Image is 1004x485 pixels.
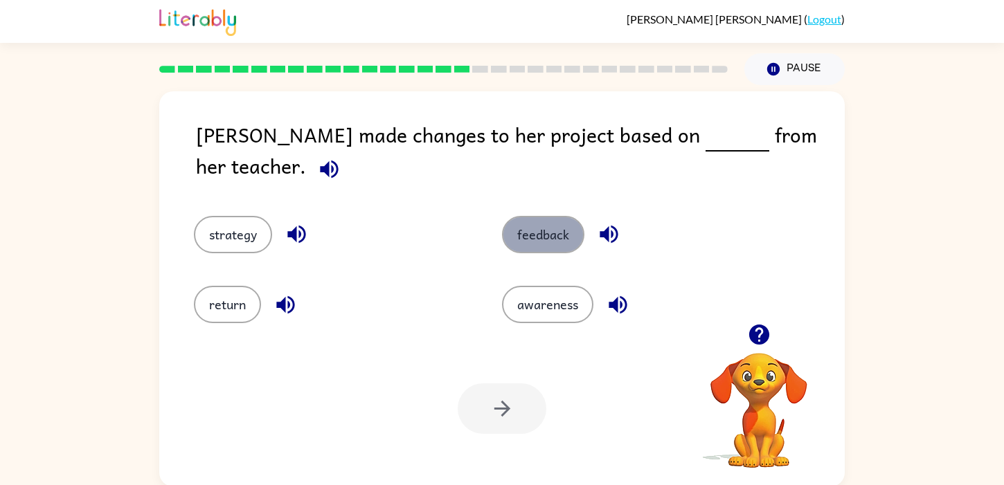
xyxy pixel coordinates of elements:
[194,286,261,323] button: return
[690,331,828,470] video: Your browser must support playing .mp4 files to use Literably. Please try using another browser.
[159,6,236,36] img: Literably
[627,12,845,26] div: ( )
[194,216,272,253] button: strategy
[502,286,593,323] button: awareness
[627,12,804,26] span: [PERSON_NAME] [PERSON_NAME]
[196,119,845,188] div: [PERSON_NAME] made changes to her project based on from her teacher.
[807,12,841,26] a: Logout
[744,53,845,85] button: Pause
[502,216,584,253] button: feedback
